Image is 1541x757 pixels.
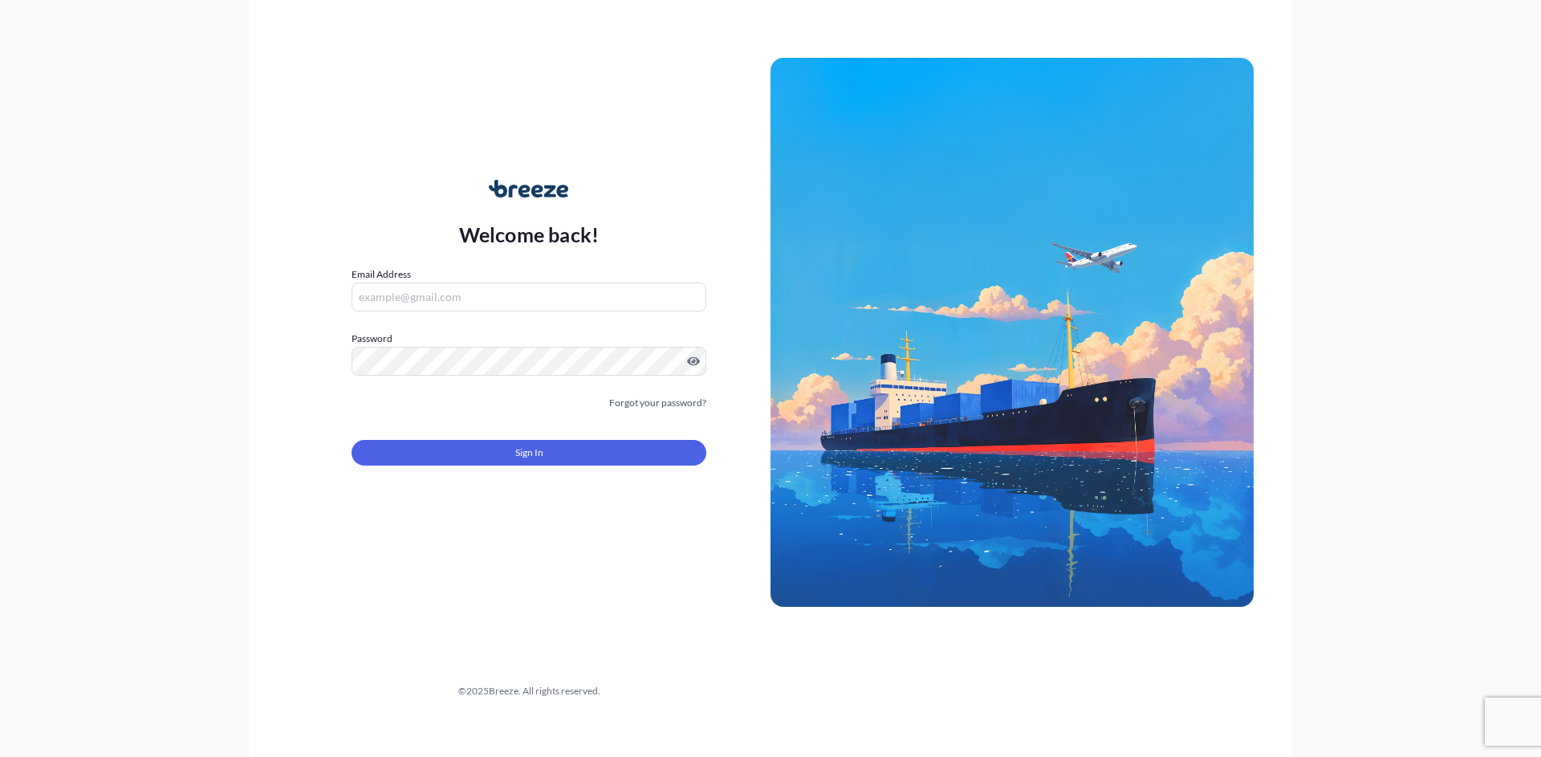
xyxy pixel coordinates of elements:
[770,58,1254,607] img: Ship illustration
[609,395,706,411] a: Forgot your password?
[515,445,543,461] span: Sign In
[352,331,706,347] label: Password
[287,683,770,699] div: © 2025 Breeze. All rights reserved.
[459,222,600,247] p: Welcome back!
[687,355,700,368] button: Show password
[352,267,411,283] label: Email Address
[352,283,706,311] input: example@gmail.com
[352,440,706,466] button: Sign In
